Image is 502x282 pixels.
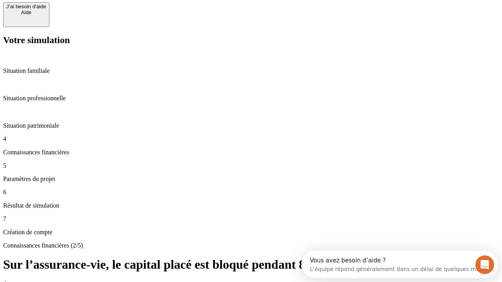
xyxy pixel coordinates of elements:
p: Situation familiale [3,67,499,74]
iframe: Intercom live chat discovery launcher [302,251,498,278]
div: Vous avez besoin d’aide ? [8,7,193,13]
p: 5 [3,162,499,169]
p: Connaissances financières (2/5) [3,242,499,249]
iframe: Intercom live chat [475,255,494,274]
div: L’équipe répond généralement dans un délai de quelques minutes. [8,13,193,21]
h1: Sur l’assurance-vie, le capital placé est bloqué pendant 8 ans ? [3,257,499,272]
div: J’ai besoin d'aide [6,4,46,9]
p: Résultat de simulation [3,202,499,209]
p: Paramètres du projet [3,175,499,183]
p: Situation professionnelle [3,95,499,102]
div: Aide [6,9,46,15]
p: 7 [3,215,499,222]
div: Ouvrir le Messenger Intercom [3,3,216,25]
p: Connaissances financières [3,149,499,156]
p: Création de compte [3,229,499,236]
p: Situation patrimoniale [3,122,499,129]
h2: Votre simulation [3,35,499,45]
p: 6 [3,189,499,196]
p: 4 [3,136,499,143]
button: J’ai besoin d'aideAide [3,2,49,27]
